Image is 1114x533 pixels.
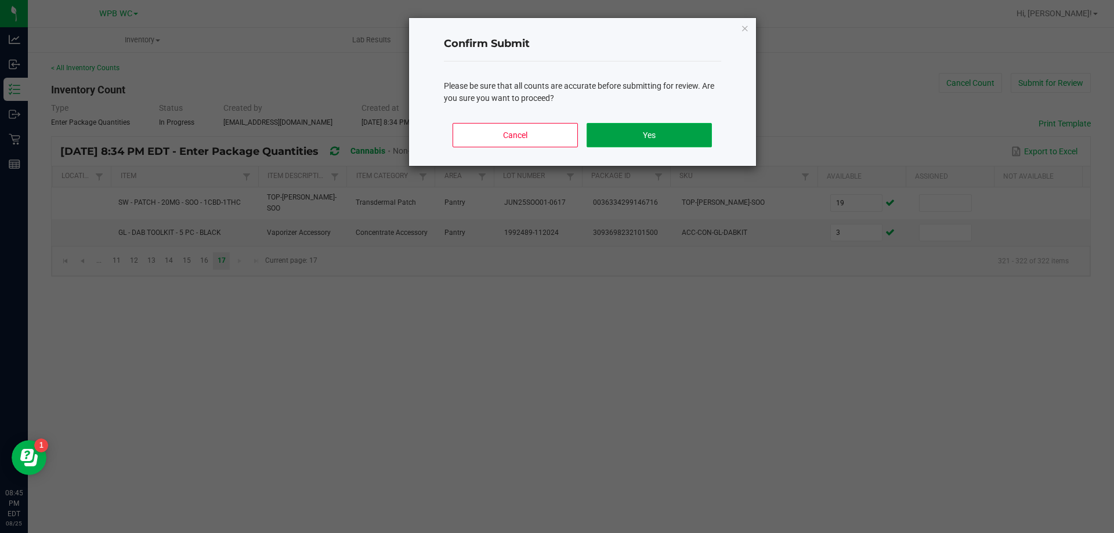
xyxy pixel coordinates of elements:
[444,80,721,104] div: Please be sure that all counts are accurate before submitting for review. Are you sure you want t...
[741,21,749,35] button: Close
[34,438,48,452] iframe: Resource center unread badge
[453,123,577,147] button: Cancel
[444,37,721,52] h4: Confirm Submit
[12,440,46,475] iframe: Resource center
[587,123,711,147] button: Yes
